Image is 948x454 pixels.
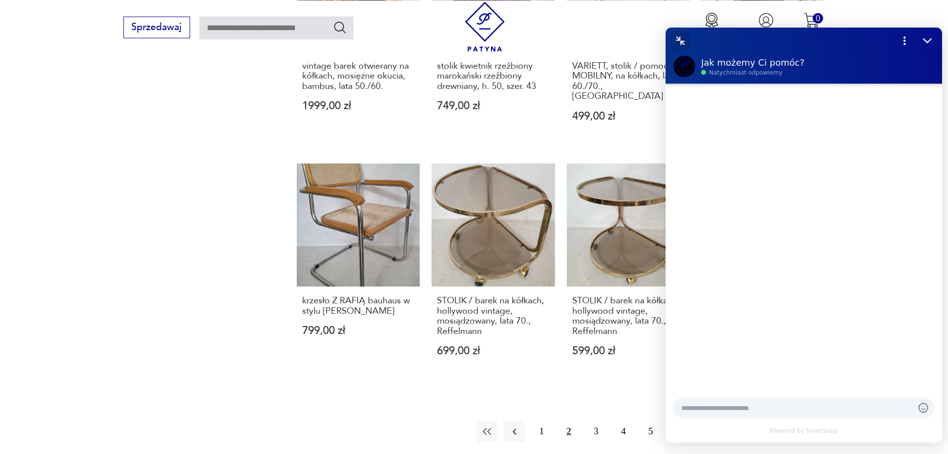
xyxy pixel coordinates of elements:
p: 599,00 zł [572,346,685,356]
h3: STOLIK / barek na kółkach, hollywood vintage, mosiądzowany, lata 70., Reffelmann [437,296,550,336]
button: 5 [640,421,661,442]
a: STOLIK / barek na kółkach, hollywood vintage, mosiądzowany, lata 70., ReffelmannSTOLIK / barek na... [432,164,554,379]
a: STOLIK / barek na kółkach, hollywood vintage, mosiądzowany, lata 70., ReffelmannSTOLIK / barek na... [567,164,690,379]
h3: stolik kwietnik rzeźbiony marokański rzeźbiony drewniany, h. 50, szer. 43 [437,61,550,91]
p: 499,00 zł [572,111,685,122]
div: 0 [813,13,823,23]
button: 1 [531,421,552,442]
img: Ikonka użytkownika [758,12,774,28]
button: Szukaj [333,20,347,34]
p: 699,00 zł [437,346,550,356]
p: 749,00 zł [437,101,550,111]
button: Patyna B2B [690,12,733,42]
button: 4 [613,421,634,442]
button: 2 [558,421,580,442]
p: 799,00 zł [302,326,415,336]
a: krzesło Z RAFIĄ bauhaus w stylu MARCEL BREUERkrzesło Z RAFIĄ bauhaus w stylu [PERSON_NAME]799,00 zł [297,164,420,379]
h3: VARIETT, stolik / pomocnik MOBILNY, na kółkach, lata 60./70., [GEOGRAPHIC_DATA] [572,61,685,102]
button: Sprzedawaj [123,16,190,38]
button: 3 [586,421,607,442]
iframe: Smartsupp widget messenger [666,27,942,442]
img: Ikona medalu [704,12,719,28]
h3: STOLIK / barek na kółkach, hollywood vintage, mosiądzowany, lata 70., Reffelmann [572,296,685,336]
p: 1999,00 zł [302,101,415,111]
a: Sprzedawaj [123,24,190,32]
img: Patyna - sklep z meblami i dekoracjami vintage [460,1,510,51]
button: Zaloguj [752,12,780,42]
button: 0Koszyk [798,12,825,42]
a: Ikona medaluPatyna B2B [690,12,733,42]
img: Ikona koszyka [804,12,819,28]
h3: vintage barek otwierany na kółkach, mosiężne okucia, bambus, lata 50./60. [302,61,415,91]
h3: krzesło Z RAFIĄ bauhaus w stylu [PERSON_NAME] [302,296,415,316]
